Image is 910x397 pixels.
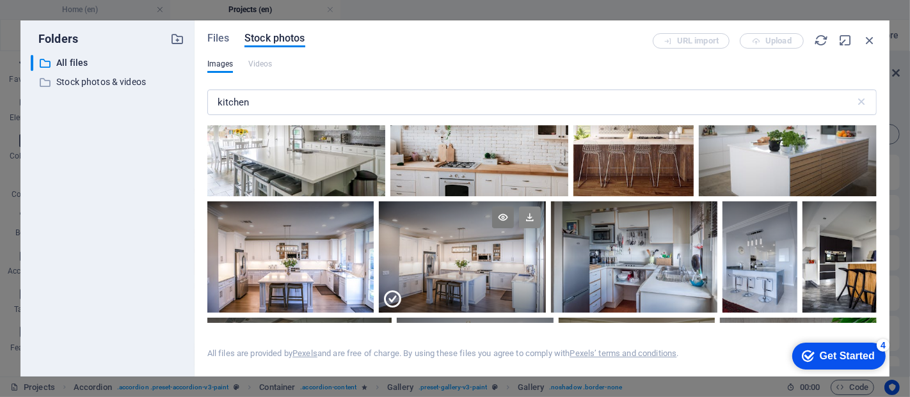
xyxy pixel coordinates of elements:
input: Search [207,90,855,115]
div: Get Started 4 items remaining, 20% complete [10,6,104,33]
i: Create new folder [170,32,184,46]
p: All files [56,56,161,70]
span: This file type is not supported by this element [248,56,273,72]
a: Pexels’ terms and conditions [570,348,677,358]
div: 4 [95,3,108,15]
div: Stock photos & videos [31,74,184,90]
i: Minimize [838,33,852,47]
span: Stock photos [244,31,305,46]
div: All files are provided by and are free of charge. By using these files you agree to comply with . [207,348,679,359]
a: Skip to main content [5,5,90,16]
p: Stock photos & videos [56,75,161,90]
span: Files [207,31,230,46]
i: Close [863,33,877,47]
div: ​ [31,55,33,71]
a: Pexels [292,348,317,358]
div: Get Started [38,14,93,26]
p: Folders [31,31,78,47]
span: Images [207,56,234,72]
i: Reload [814,33,828,47]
